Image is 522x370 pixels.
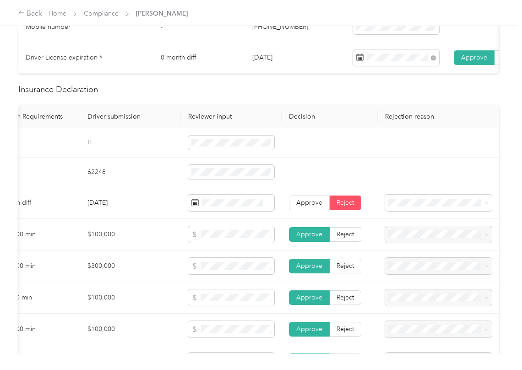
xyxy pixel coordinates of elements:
[153,42,245,74] td: 0 month-diff
[296,230,322,238] span: Approve
[337,262,354,270] span: Reject
[80,105,181,128] th: Driver submission
[26,54,102,61] span: Driver License expiration *
[26,23,71,31] span: Mobile number
[18,8,42,19] div: Back
[80,250,181,282] td: $300,000
[245,12,346,42] td: [PHONE_NUMBER]
[84,10,119,17] a: Compliance
[49,10,66,17] a: Home
[153,12,245,42] td: -
[181,105,282,128] th: Reviewer input
[296,262,322,270] span: Approve
[80,128,181,158] td: IL
[296,294,322,301] span: Approve
[296,199,322,207] span: Approve
[337,325,354,333] span: Reject
[471,319,522,370] iframe: Everlance-gr Chat Button Frame
[461,54,487,61] span: Approve
[337,199,354,207] span: Reject
[296,325,322,333] span: Approve
[337,230,354,238] span: Reject
[80,187,181,219] td: [DATE]
[245,42,346,74] td: [DATE]
[282,105,378,128] th: Decision
[337,294,354,301] span: Reject
[18,12,153,42] td: Mobile number
[80,314,181,345] td: $100,000
[80,282,181,314] td: $100,000
[136,9,188,18] span: [PERSON_NAME]
[18,83,499,96] h2: Insurance Declaration
[378,105,499,128] th: Rejection reason
[18,42,153,74] td: Driver License expiration *
[80,219,181,250] td: $100,000
[80,158,181,187] td: 62248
